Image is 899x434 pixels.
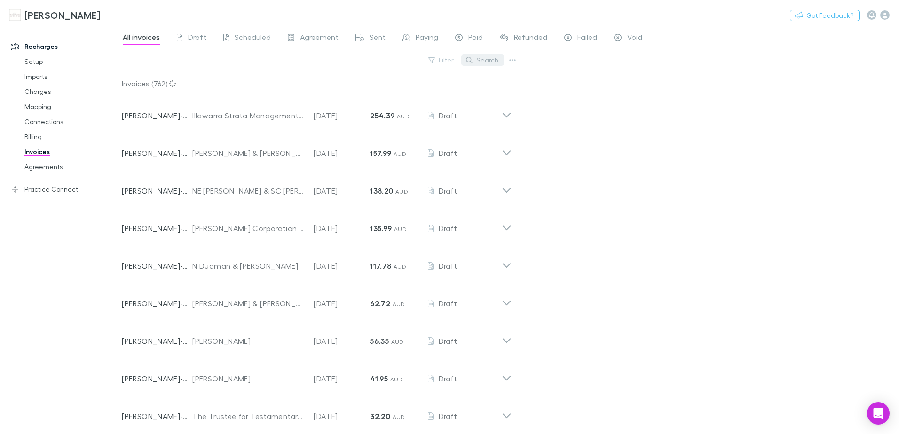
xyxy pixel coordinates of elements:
[439,411,457,420] span: Draft
[314,373,370,384] p: [DATE]
[122,185,192,196] p: [PERSON_NAME]-0069
[468,32,483,45] span: Paid
[627,32,642,45] span: Void
[15,84,127,99] a: Charges
[4,4,106,26] a: [PERSON_NAME]
[314,411,370,422] p: [DATE]
[439,186,457,195] span: Draft
[395,188,408,195] span: AUD
[439,336,457,345] span: Draft
[416,32,438,45] span: Paying
[391,338,404,345] span: AUD
[370,336,389,346] strong: 56.35
[114,168,519,206] div: [PERSON_NAME]-0069NE [PERSON_NAME] & SC [PERSON_NAME][DATE]138.20 AUDDraft
[122,335,192,347] p: [PERSON_NAME]-0522
[397,113,410,120] span: AUD
[2,182,127,197] a: Practice Connect
[393,413,405,420] span: AUD
[192,260,304,271] div: N Dudman & [PERSON_NAME]
[192,298,304,309] div: [PERSON_NAME] & [PERSON_NAME]
[314,110,370,121] p: [DATE]
[370,374,388,383] strong: 41.95
[439,224,457,232] span: Draft
[15,114,127,129] a: Connections
[390,376,403,383] span: AUD
[439,148,457,157] span: Draft
[370,299,390,308] strong: 62.72
[122,260,192,271] p: [PERSON_NAME]-0520
[114,93,519,131] div: [PERSON_NAME]-0182Illawarra Strata Management Pty Ltd[DATE]254.39 AUDDraft
[15,129,127,144] a: Billing
[192,147,304,159] div: [PERSON_NAME] & [PERSON_NAME]
[370,186,393,195] strong: 138.20
[314,223,370,234] p: [DATE]
[370,224,392,233] strong: 135.99
[122,373,192,384] p: [PERSON_NAME]-0316
[114,243,519,281] div: [PERSON_NAME]-0520N Dudman & [PERSON_NAME][DATE]117.78 AUDDraft
[192,373,304,384] div: [PERSON_NAME]
[114,356,519,394] div: [PERSON_NAME]-0316[PERSON_NAME][DATE]41.95 AUDDraft
[370,111,394,120] strong: 254.39
[394,150,406,157] span: AUD
[122,223,192,234] p: [PERSON_NAME]-0521
[424,54,459,66] button: Filter
[439,299,457,308] span: Draft
[192,411,304,422] div: The Trustee for Testamentary Discretionary Trust for [PERSON_NAME]
[577,32,597,45] span: Failed
[370,411,390,421] strong: 32.20
[235,32,271,45] span: Scheduled
[790,10,860,21] button: Got Feedback?
[24,9,100,21] h3: [PERSON_NAME]
[439,261,457,270] span: Draft
[370,261,391,271] strong: 117.78
[314,147,370,159] p: [DATE]
[15,54,127,69] a: Setup
[123,32,160,45] span: All invoices
[114,206,519,243] div: [PERSON_NAME]-0521[PERSON_NAME] Corporation Pty Ltd[DATE]135.99 AUDDraft
[370,32,386,45] span: Sent
[314,335,370,347] p: [DATE]
[114,394,519,431] div: [PERSON_NAME]-0333The Trustee for Testamentary Discretionary Trust for [PERSON_NAME][DATE]32.20 A...
[114,131,519,168] div: [PERSON_NAME]-0517[PERSON_NAME] & [PERSON_NAME][DATE]157.99 AUDDraft
[114,318,519,356] div: [PERSON_NAME]-0522[PERSON_NAME][DATE]56.35 AUDDraft
[461,54,504,66] button: Search
[439,111,457,120] span: Draft
[15,69,127,84] a: Imports
[188,32,206,45] span: Draft
[192,335,304,347] div: [PERSON_NAME]
[439,374,457,383] span: Draft
[122,411,192,422] p: [PERSON_NAME]-0333
[15,99,127,114] a: Mapping
[122,298,192,309] p: [PERSON_NAME]-0059
[314,185,370,196] p: [DATE]
[192,110,304,121] div: Illawarra Strata Management Pty Ltd
[867,402,890,425] div: Open Intercom Messenger
[114,281,519,318] div: [PERSON_NAME]-0059[PERSON_NAME] & [PERSON_NAME][DATE]62.72 AUDDraft
[514,32,547,45] span: Refunded
[192,223,304,234] div: [PERSON_NAME] Corporation Pty Ltd
[394,263,406,270] span: AUD
[394,225,407,232] span: AUD
[300,32,339,45] span: Agreement
[314,298,370,309] p: [DATE]
[15,144,127,159] a: Invoices
[2,39,127,54] a: Recharges
[122,147,192,159] p: [PERSON_NAME]-0517
[9,9,21,21] img: Hales Douglass's Logo
[122,110,192,121] p: [PERSON_NAME]-0182
[192,185,304,196] div: NE [PERSON_NAME] & SC [PERSON_NAME]
[393,301,405,308] span: AUD
[15,159,127,174] a: Agreements
[314,260,370,271] p: [DATE]
[370,148,391,158] strong: 157.99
